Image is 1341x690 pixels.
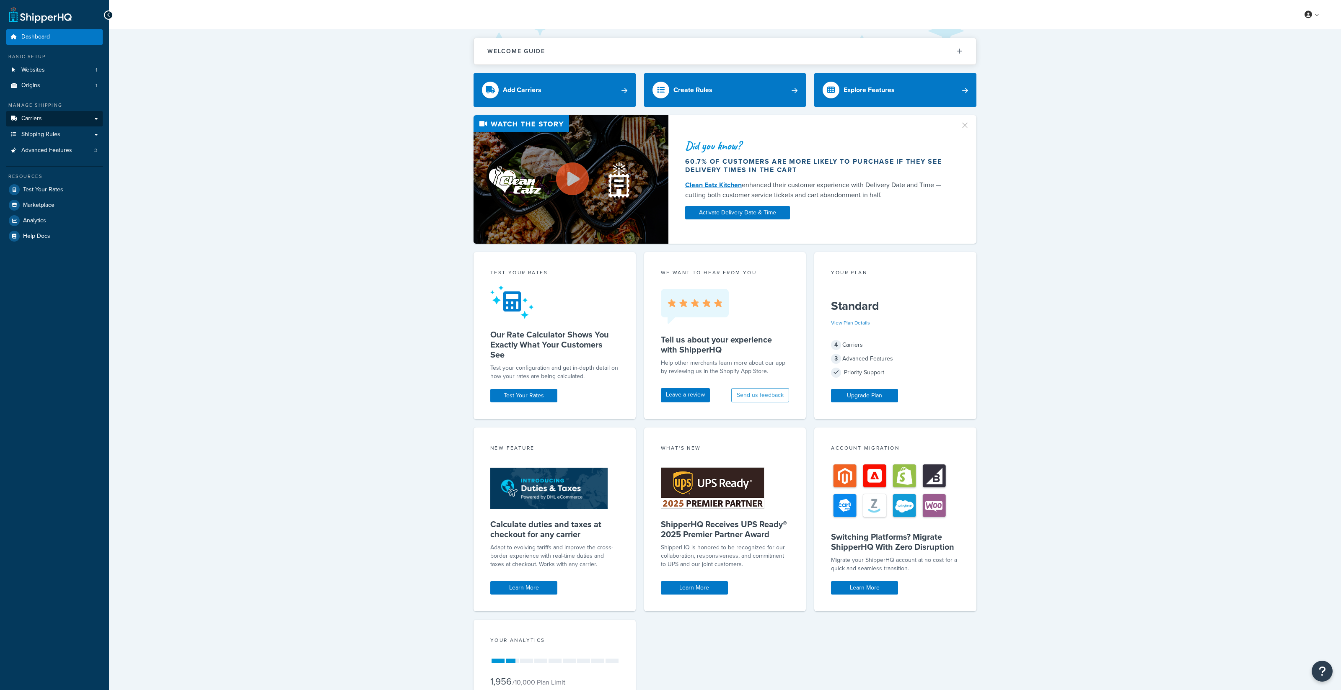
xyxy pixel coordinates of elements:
[96,82,97,89] span: 1
[831,319,870,327] a: View Plan Details
[661,335,790,355] h5: Tell us about your experience with ShipperHQ
[1312,661,1333,682] button: Open Resource Center
[490,269,619,278] div: Test your rates
[6,62,103,78] li: Websites
[831,389,898,402] a: Upgrade Plan
[661,581,728,595] a: Learn More
[490,389,557,402] a: Test Your Rates
[13,22,20,28] img: website_grey.svg
[23,202,54,209] span: Marketplace
[661,388,710,402] a: Leave a review
[673,84,712,96] div: Create Rules
[21,67,45,74] span: Websites
[644,73,806,107] a: Create Rules
[96,67,97,74] span: 1
[23,217,46,224] span: Analytics
[685,140,950,152] div: Did you know?
[474,38,976,64] button: Welcome Guide
[831,340,841,350] span: 4
[831,581,898,595] a: Learn More
[831,353,960,365] div: Advanced Features
[6,78,103,93] a: Origins1
[490,543,619,569] p: Adapt to evolving tariffs and improve the cross-border experience with real-time duties and taxes...
[21,82,40,89] span: Origins
[831,367,960,378] div: Priority Support
[21,147,72,154] span: Advanced Features
[831,339,960,351] div: Carriers
[94,147,97,154] span: 3
[513,677,565,687] small: / 10,000 Plan Limit
[685,157,950,174] div: 60.7% of customers are more likely to purchase if they see delivery times in the cart
[6,143,103,158] a: Advanced Features3
[13,13,20,20] img: logo_orange.svg
[685,180,742,190] a: Clean Eatz Kitchen
[6,102,103,109] div: Manage Shipping
[490,364,619,381] div: Test your configuration and get in-depth detail on how your rates are being calculated.
[6,29,103,45] a: Dashboard
[6,198,103,213] a: Marketplace
[661,359,790,376] p: Help other merchants learn more about our app by reviewing us in the Shopify App Store.
[6,229,103,244] a: Help Docs
[22,22,92,28] div: Domain: [DOMAIN_NAME]
[831,354,841,364] span: 3
[474,115,668,244] img: Video thumbnail
[23,233,50,240] span: Help Docs
[661,269,790,276] p: we want to hear from you
[685,180,950,200] div: enhanced their customer experience with Delivery Date and Time — cutting both customer service ti...
[844,84,895,96] div: Explore Features
[490,636,619,646] div: Your Analytics
[21,131,60,138] span: Shipping Rules
[6,143,103,158] li: Advanced Features
[490,581,557,595] a: Learn More
[6,53,103,60] div: Basic Setup
[661,444,790,454] div: What's New
[23,13,41,20] div: v 4.0.25
[23,186,63,193] span: Test Your Rates
[6,62,103,78] a: Websites1
[6,213,103,228] a: Analytics
[490,675,512,688] span: 1,956
[831,532,960,552] h5: Switching Platforms? Migrate ShipperHQ With Zero Disruption
[93,54,141,59] div: Keywords by Traffic
[32,54,75,59] div: Domain Overview
[661,519,790,539] h5: ShipperHQ Receives UPS Ready® 2025 Premier Partner Award
[490,519,619,539] h5: Calculate duties and taxes at checkout for any carrier
[503,84,541,96] div: Add Carriers
[6,78,103,93] li: Origins
[831,444,960,454] div: Account Migration
[23,53,29,59] img: tab_domain_overview_orange.svg
[83,53,90,59] img: tab_keywords_by_traffic_grey.svg
[490,444,619,454] div: New Feature
[487,48,545,54] h2: Welcome Guide
[814,73,976,107] a: Explore Features
[474,73,636,107] a: Add Carriers
[731,388,789,402] button: Send us feedback
[21,115,42,122] span: Carriers
[831,269,960,278] div: Your Plan
[6,111,103,126] a: Carriers
[21,33,50,41] span: Dashboard
[6,182,103,197] a: Test Your Rates
[661,543,790,569] p: ShipperHQ is honored to be recognized for our collaboration, responsiveness, and commitment to UP...
[490,330,619,360] h5: Our Rate Calculator Shows You Exactly What Your Customers See
[831,556,960,573] div: Migrate your ShipperHQ account at no cost for a quick and seamless transition.
[6,127,103,142] a: Shipping Rules
[6,173,103,180] div: Resources
[831,299,960,313] h5: Standard
[685,206,790,219] a: Activate Delivery Date & Time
